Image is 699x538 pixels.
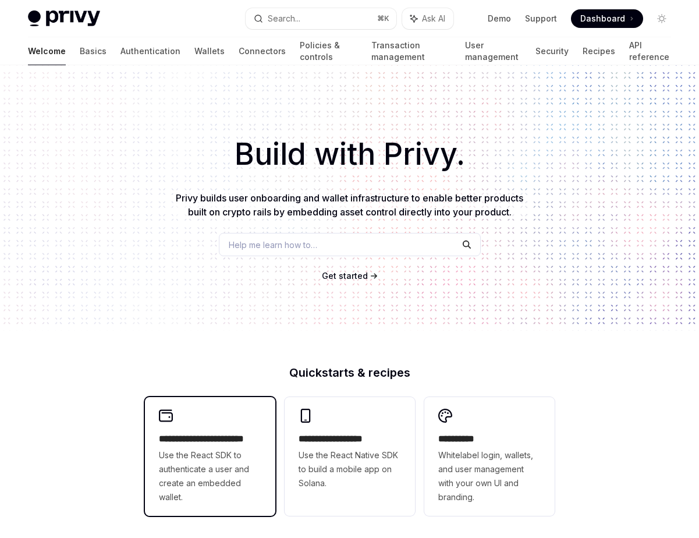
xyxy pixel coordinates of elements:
[19,132,680,177] h1: Build with Privy.
[402,8,453,29] button: Ask AI
[465,37,521,65] a: User management
[525,13,557,24] a: Support
[145,367,555,378] h2: Quickstarts & recipes
[268,12,300,26] div: Search...
[28,37,66,65] a: Welcome
[322,270,368,282] a: Get started
[285,397,415,516] a: **** **** **** ***Use the React Native SDK to build a mobile app on Solana.
[583,37,615,65] a: Recipes
[322,271,368,281] span: Get started
[371,37,451,65] a: Transaction management
[120,37,180,65] a: Authentication
[629,37,671,65] a: API reference
[571,9,643,28] a: Dashboard
[652,9,671,28] button: Toggle dark mode
[438,448,541,504] span: Whitelabel login, wallets, and user management with your own UI and branding.
[422,13,445,24] span: Ask AI
[176,192,523,218] span: Privy builds user onboarding and wallet infrastructure to enable better products built on crypto ...
[424,397,555,516] a: **** *****Whitelabel login, wallets, and user management with your own UI and branding.
[194,37,225,65] a: Wallets
[246,8,397,29] button: Search...⌘K
[229,239,317,251] span: Help me learn how to…
[580,13,625,24] span: Dashboard
[377,14,389,23] span: ⌘ K
[300,37,357,65] a: Policies & controls
[239,37,286,65] a: Connectors
[299,448,401,490] span: Use the React Native SDK to build a mobile app on Solana.
[159,448,261,504] span: Use the React SDK to authenticate a user and create an embedded wallet.
[28,10,100,27] img: light logo
[535,37,569,65] a: Security
[80,37,107,65] a: Basics
[488,13,511,24] a: Demo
